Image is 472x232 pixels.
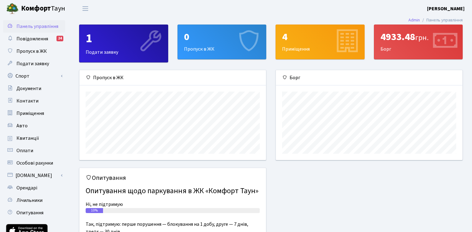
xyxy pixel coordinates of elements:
span: Орендарі [16,184,37,191]
span: Документи [16,85,41,92]
li: Панель управління [420,17,463,24]
div: Пропуск в ЖК [178,25,266,59]
a: Орендарі [3,182,65,194]
a: Пропуск в ЖК [3,45,65,57]
span: Панель управління [16,23,58,30]
button: Переключити навігацію [78,3,93,14]
span: Оплати [16,147,33,154]
span: Лічильники [16,197,43,204]
span: Приміщення [16,110,44,117]
a: Опитування [3,207,65,219]
div: Борг [276,70,462,85]
span: Пропуск в ЖК [16,48,47,55]
img: logo.png [6,2,19,15]
a: 4Приміщення [276,25,365,59]
a: Документи [3,82,65,95]
h4: Опитування щодо паркування в ЖК «Комфорт Таун» [86,184,260,198]
div: 0 [184,31,260,43]
div: Борг [374,25,463,59]
a: Квитанції [3,132,65,144]
div: 1 [86,31,162,46]
h5: Опитування [86,174,260,182]
a: 0Пропуск в ЖК [178,25,267,59]
span: Повідомлення [16,35,48,42]
a: Особові рахунки [3,157,65,169]
a: Admin [408,17,420,23]
span: Таун [21,3,65,14]
b: Комфорт [21,3,51,13]
a: Авто [3,120,65,132]
span: грн. [415,32,429,43]
div: Подати заявку [79,25,168,62]
a: Оплати [3,144,65,157]
div: 4933.48 [380,31,456,43]
a: 1Подати заявку [79,25,168,62]
span: Подати заявку [16,60,49,67]
a: Спорт [3,70,65,82]
span: Особові рахунки [16,160,53,166]
span: Опитування [16,209,43,216]
a: Панель управління [3,20,65,33]
a: [PERSON_NAME] [427,5,465,12]
div: 10% [86,208,103,213]
span: Квитанції [16,135,39,142]
div: Пропуск в ЖК [79,70,266,85]
a: [DOMAIN_NAME] [3,169,65,182]
div: 4 [282,31,358,43]
div: Приміщення [276,25,364,59]
nav: breadcrumb [399,14,472,27]
span: Контакти [16,98,38,104]
a: Лічильники [3,194,65,207]
a: Повідомлення24 [3,33,65,45]
span: Авто [16,122,28,129]
a: Подати заявку [3,57,65,70]
div: 24 [56,36,63,41]
div: Ні, не підтримую [86,201,260,208]
a: Приміщення [3,107,65,120]
a: Контакти [3,95,65,107]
